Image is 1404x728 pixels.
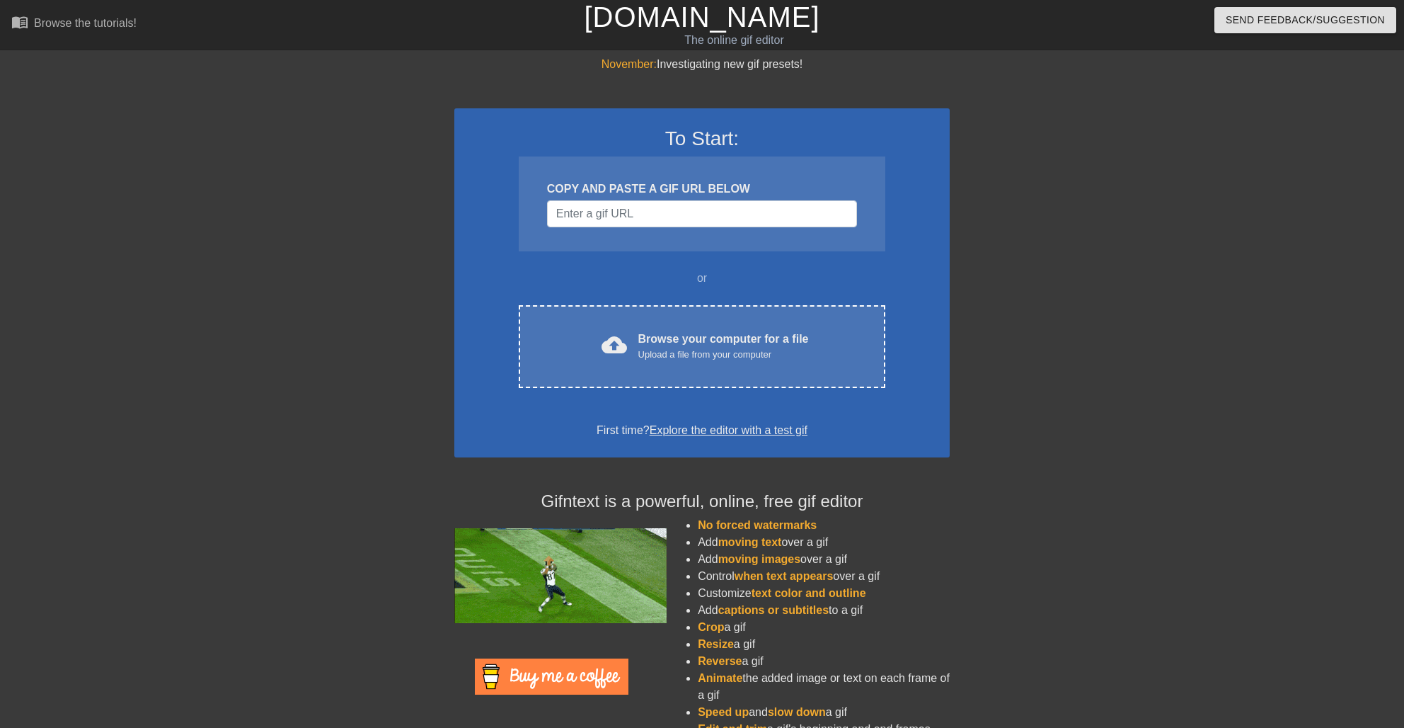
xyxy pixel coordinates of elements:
h3: To Start: [473,127,931,151]
img: Buy Me A Coffee [475,659,628,695]
span: No forced watermarks [698,519,817,531]
li: a gif [698,653,950,670]
span: cloud_upload [602,332,627,358]
div: Upload a file from your computer [638,348,809,362]
div: Browse the tutorials! [34,17,137,29]
span: Speed up [698,706,749,718]
input: Username [547,200,857,227]
div: Browse your computer for a file [638,331,809,362]
h4: Gifntext is a powerful, online, free gif editor [454,491,950,512]
span: moving text [718,536,782,548]
span: when text appears [735,570,834,582]
li: and a gif [698,704,950,721]
li: Customize [698,585,950,602]
span: menu_book [11,13,28,30]
li: Add over a gif [698,551,950,568]
a: Browse the tutorials! [11,13,137,35]
span: Crop [698,621,724,633]
a: Explore the editor with a test gif [650,424,807,436]
div: or [491,270,913,287]
span: moving images [718,553,800,565]
li: a gif [698,619,950,636]
span: November: [602,58,657,70]
li: Control over a gif [698,568,950,585]
span: Resize [698,638,734,650]
span: Reverse [698,655,742,667]
span: slow down [768,706,826,718]
span: Animate [698,672,742,684]
div: First time? [473,422,931,439]
div: The online gif editor [475,32,993,49]
div: Investigating new gif presets! [454,56,950,73]
img: football_small.gif [454,528,667,623]
a: [DOMAIN_NAME] [584,1,819,33]
li: Add to a gif [698,602,950,619]
li: a gif [698,636,950,653]
div: COPY AND PASTE A GIF URL BELOW [547,181,857,198]
span: Send Feedback/Suggestion [1226,11,1385,29]
span: captions or subtitles [718,604,829,616]
li: Add over a gif [698,534,950,551]
span: text color and outline [752,587,866,599]
li: the added image or text on each frame of a gif [698,670,950,704]
button: Send Feedback/Suggestion [1214,7,1396,33]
